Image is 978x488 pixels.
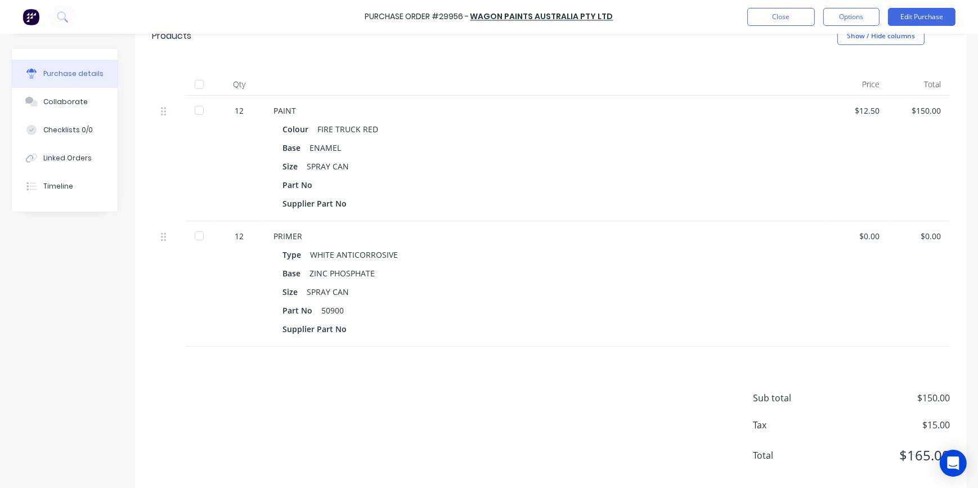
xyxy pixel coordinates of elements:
[282,302,321,319] div: Part No
[282,265,309,281] div: Base
[152,29,191,43] div: Products
[282,158,307,174] div: Size
[888,8,955,26] button: Edit Purchase
[309,265,375,281] div: ZINC PHOSPHATE
[836,230,880,242] div: $0.00
[827,73,889,96] div: Price
[321,302,344,319] div: 50900
[12,172,118,200] button: Timeline
[43,153,92,163] div: Linked Orders
[282,321,356,337] div: Supplier Part No
[823,8,880,26] button: Options
[223,230,255,242] div: 12
[307,158,349,174] div: SPRAY CAN
[282,195,356,212] div: Supplier Part No
[836,105,880,117] div: $12.50
[837,27,925,45] button: Show / Hide columns
[898,105,941,117] div: $150.00
[365,11,469,23] div: Purchase Order #29956 -
[753,449,837,462] span: Total
[747,8,815,26] button: Close
[273,105,818,117] div: PAINT
[470,11,613,23] a: WAGON PAINTS AUSTRALIA PTY LTD
[43,125,93,135] div: Checklists 0/0
[310,247,398,263] div: WHITE ANTICORROSIVE
[23,8,39,25] img: Factory
[898,230,941,242] div: $0.00
[12,144,118,172] button: Linked Orders
[282,284,307,300] div: Size
[307,284,349,300] div: SPRAY CAN
[837,445,950,465] span: $165.00
[12,60,118,88] button: Purchase details
[889,73,950,96] div: Total
[753,418,837,432] span: Tax
[282,140,309,156] div: Base
[282,177,321,193] div: Part No
[214,73,264,96] div: Qty
[837,418,950,432] span: $15.00
[223,105,255,117] div: 12
[282,247,310,263] div: Type
[837,391,950,405] span: $150.00
[273,230,818,242] div: PRIMER
[43,97,88,107] div: Collaborate
[282,121,317,137] div: Colour
[940,450,967,477] div: Open Intercom Messenger
[317,121,378,137] div: FIRE TRUCK RED
[43,181,73,191] div: Timeline
[43,69,104,79] div: Purchase details
[12,116,118,144] button: Checklists 0/0
[309,140,341,156] div: ENAMEL
[12,88,118,116] button: Collaborate
[753,391,837,405] span: Sub total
